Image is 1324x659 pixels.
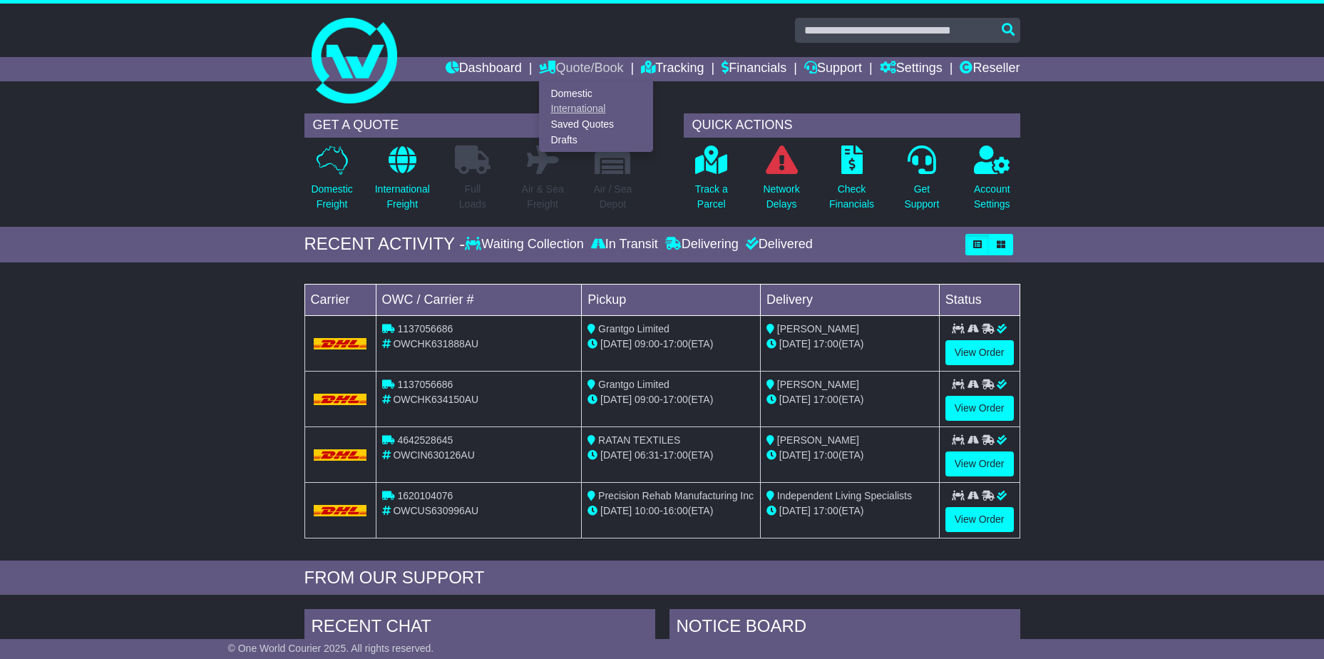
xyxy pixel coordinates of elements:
span: 09:00 [635,338,660,349]
div: RECENT CHAT [304,609,655,648]
span: 17:00 [663,338,688,349]
p: Account Settings [974,182,1010,212]
a: InternationalFreight [374,145,431,220]
a: View Order [945,451,1014,476]
span: © One World Courier 2025. All rights reserved. [228,643,434,654]
span: Independent Living Specialists [777,490,912,501]
p: Network Delays [763,182,799,212]
p: Full Loads [455,182,491,212]
span: 1620104076 [397,490,453,501]
a: Tracking [641,57,704,81]
span: [DATE] [600,338,632,349]
td: OWC / Carrier # [376,284,582,315]
a: View Order [945,507,1014,532]
p: Domestic Freight [311,182,352,212]
div: NOTICE BOARD [669,609,1020,648]
span: [PERSON_NAME] [777,379,859,390]
span: 09:00 [635,394,660,405]
span: OWCHK631888AU [393,338,478,349]
a: Quote/Book [539,57,623,81]
span: 17:00 [814,338,838,349]
a: Track aParcel [694,145,729,220]
td: Delivery [760,284,939,315]
a: Drafts [540,132,652,148]
div: (ETA) [766,337,933,352]
div: (ETA) [766,504,933,518]
a: Dashboard [446,57,522,81]
a: Settings [880,57,943,81]
span: 17:00 [663,449,688,461]
div: FROM OUR SUPPORT [304,568,1020,588]
span: [DATE] [779,338,811,349]
span: [DATE] [600,505,632,516]
div: Delivered [742,237,813,252]
img: DHL.png [314,505,367,516]
div: Quote/Book [539,81,653,152]
span: OWCHK634150AU [393,394,478,405]
span: [DATE] [779,449,811,461]
div: - (ETA) [587,337,754,352]
img: DHL.png [314,394,367,405]
span: OWCIN630126AU [393,449,474,461]
span: Grantgo Limited [598,379,669,390]
div: Delivering [662,237,742,252]
a: Saved Quotes [540,117,652,133]
p: International Freight [375,182,430,212]
td: Pickup [582,284,761,315]
span: OWCUS630996AU [393,505,478,516]
div: (ETA) [766,392,933,407]
a: Support [804,57,862,81]
a: International [540,101,652,117]
span: [PERSON_NAME] [777,434,859,446]
div: - (ETA) [587,448,754,463]
p: Air & Sea Freight [522,182,564,212]
span: 17:00 [814,394,838,405]
span: 1137056686 [397,323,453,334]
a: GetSupport [903,145,940,220]
p: Air / Sea Depot [594,182,632,212]
a: DomesticFreight [310,145,353,220]
span: 10:00 [635,505,660,516]
div: (ETA) [766,448,933,463]
a: NetworkDelays [762,145,800,220]
span: [DATE] [600,449,632,461]
span: [DATE] [779,505,811,516]
a: Reseller [960,57,1020,81]
a: View Order [945,396,1014,421]
a: AccountSettings [973,145,1011,220]
div: GET A QUOTE [304,113,641,138]
p: Get Support [904,182,939,212]
div: Waiting Collection [465,237,587,252]
span: [DATE] [779,394,811,405]
span: 4642528645 [397,434,453,446]
a: Financials [722,57,786,81]
span: RATAN TEXTILES [598,434,680,446]
span: [PERSON_NAME] [777,323,859,334]
td: Carrier [304,284,376,315]
img: DHL.png [314,338,367,349]
img: DHL.png [314,449,367,461]
a: Domestic [540,86,652,101]
span: 06:31 [635,449,660,461]
a: CheckFinancials [828,145,875,220]
span: 1137056686 [397,379,453,390]
div: - (ETA) [587,504,754,518]
span: Precision Rehab Manufacturing Inc [598,490,754,501]
span: 17:00 [663,394,688,405]
div: RECENT ACTIVITY - [304,234,466,255]
span: 16:00 [663,505,688,516]
td: Status [939,284,1020,315]
span: [DATE] [600,394,632,405]
div: QUICK ACTIONS [684,113,1020,138]
span: 17:00 [814,449,838,461]
span: 17:00 [814,505,838,516]
div: In Transit [587,237,662,252]
div: - (ETA) [587,392,754,407]
p: Track a Parcel [695,182,728,212]
a: View Order [945,340,1014,365]
p: Check Financials [829,182,874,212]
span: Grantgo Limited [598,323,669,334]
